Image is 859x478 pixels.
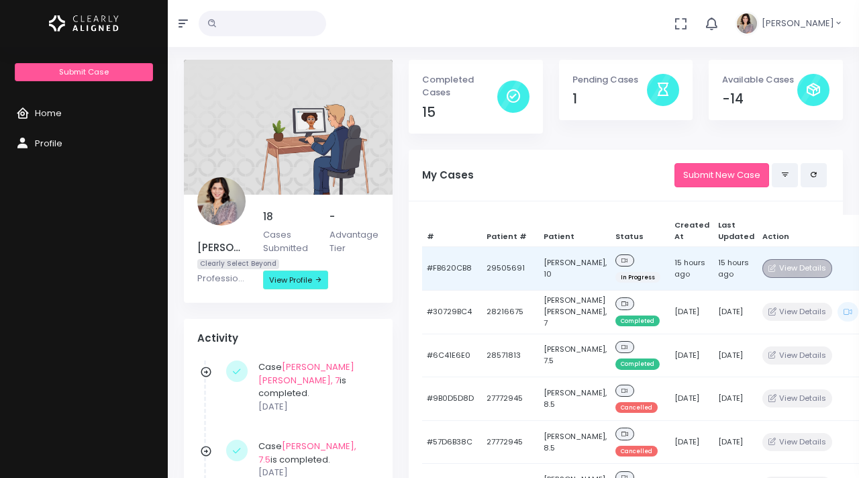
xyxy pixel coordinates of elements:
td: 15 hours ago [670,247,713,291]
h4: -14 [722,91,797,107]
a: Submit Case [15,63,152,81]
td: [DATE] [670,290,713,334]
span: In Progress [615,272,660,283]
td: #6C41E6E0 [422,334,482,377]
td: [DATE] [670,420,713,464]
p: Cases Submitted [263,228,313,254]
h5: My Cases [422,169,674,181]
td: [DATE] [713,290,758,334]
h5: - [330,211,379,223]
td: [PERSON_NAME], 8.5 [540,420,611,464]
td: 15 hours ago [713,247,758,291]
span: Cancelled [615,446,658,457]
th: # [422,215,482,246]
td: 27772945 [482,420,540,464]
p: Advantage Tier [330,228,379,254]
h4: 1 [572,91,648,107]
a: View Profile [263,271,328,289]
button: View Details [762,346,831,365]
p: Completed Cases [422,73,497,99]
th: Created At [670,215,713,246]
td: #FB620CB8 [422,247,482,291]
img: Logo Horizontal [49,9,119,38]
span: Cancelled [615,402,658,413]
span: Submit Case [59,66,109,77]
span: Completed [615,358,660,369]
td: [PERSON_NAME] [PERSON_NAME], 7 [540,290,611,334]
td: [DATE] [713,334,758,377]
span: Home [35,107,62,119]
td: [PERSON_NAME], 8.5 [540,377,611,421]
button: View Details [762,259,831,277]
button: View Details [762,303,831,321]
td: #57D6B38C [422,420,482,464]
button: View Details [762,433,831,451]
p: Pending Cases [572,73,648,87]
button: View Details [762,389,831,408]
h5: 18 [263,211,313,223]
th: Status [611,215,670,246]
span: Profile [35,137,62,150]
h4: Activity [197,332,379,344]
td: [PERSON_NAME], 10 [540,247,611,291]
a: [PERSON_NAME], 7.5 [258,440,356,466]
th: Last Updated [713,215,758,246]
td: [DATE] [670,377,713,421]
td: [PERSON_NAME], 7.5 [540,334,611,377]
span: Clearly Select Beyond [197,259,279,269]
img: Header Avatar [735,11,759,36]
p: Available Cases [722,73,797,87]
a: [PERSON_NAME] [PERSON_NAME], 7 [258,361,354,387]
th: Patient # [482,215,540,246]
td: 28216675 [482,290,540,334]
h5: [PERSON_NAME] [197,242,247,254]
th: Patient [540,215,611,246]
td: 28571813 [482,334,540,377]
div: Case is completed. [258,361,372,413]
td: #9B0D5D8D [422,377,482,421]
td: [DATE] [713,420,758,464]
td: [DATE] [713,377,758,421]
span: Completed [615,316,660,326]
a: Submit New Case [674,163,769,188]
td: #30729BC4 [422,290,482,334]
td: 29505691 [482,247,540,291]
p: Professional [197,272,247,285]
td: 27772945 [482,377,540,421]
td: [DATE] [670,334,713,377]
h4: 15 [422,105,497,120]
span: [PERSON_NAME] [762,17,834,30]
p: [DATE] [258,400,372,414]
